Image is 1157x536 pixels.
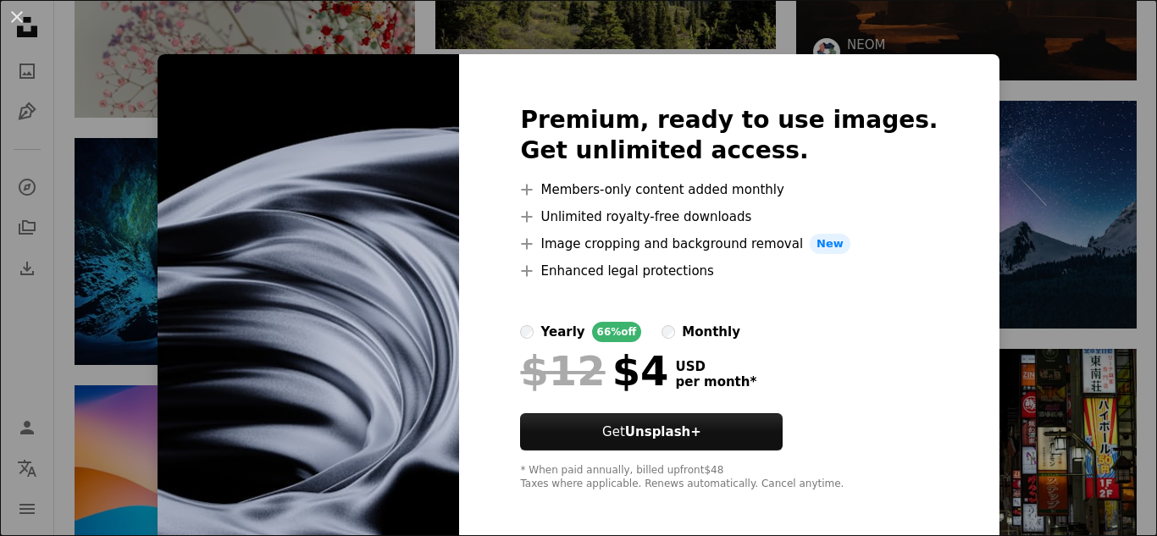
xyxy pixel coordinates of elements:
li: Unlimited royalty-free downloads [520,207,938,227]
input: monthly [662,325,675,339]
span: USD [675,359,756,374]
span: per month * [675,374,756,390]
div: $4 [520,349,668,393]
li: Members-only content added monthly [520,180,938,200]
li: Image cropping and background removal [520,234,938,254]
div: 66% off [592,322,642,342]
div: monthly [682,322,740,342]
span: New [810,234,850,254]
span: $12 [520,349,605,393]
input: yearly66%off [520,325,534,339]
strong: Unsplash+ [625,424,701,439]
div: yearly [540,322,584,342]
h2: Premium, ready to use images. Get unlimited access. [520,105,938,166]
li: Enhanced legal protections [520,261,938,281]
div: * When paid annually, billed upfront $48 Taxes where applicable. Renews automatically. Cancel any... [520,464,938,491]
button: GetUnsplash+ [520,413,783,450]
